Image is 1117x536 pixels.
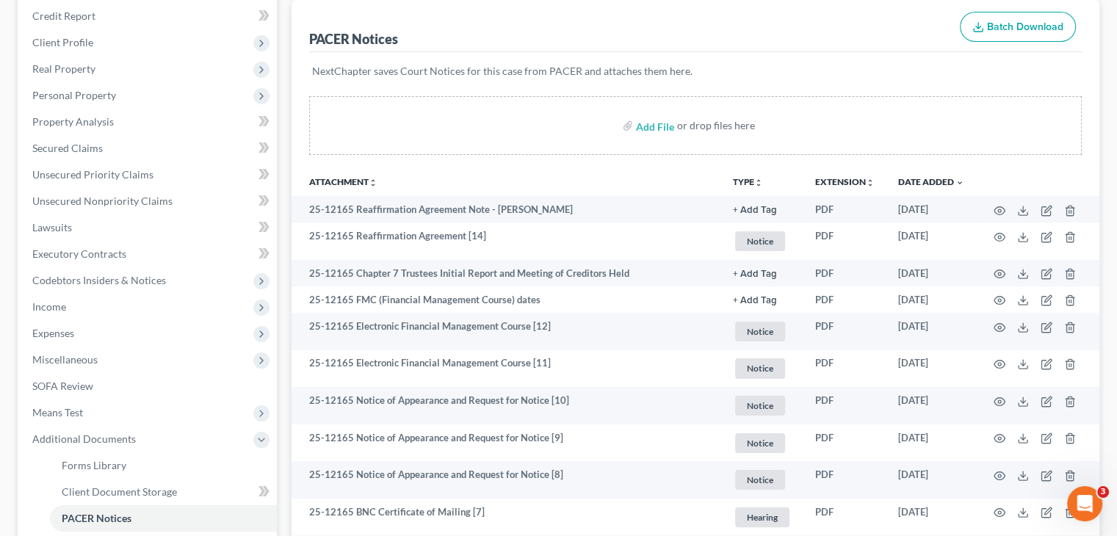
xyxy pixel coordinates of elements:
[815,176,875,187] a: Extensionunfold_more
[32,432,136,445] span: Additional Documents
[292,387,721,424] td: 25-12165 Notice of Appearance and Request for Notice [10]
[50,479,277,505] a: Client Document Storage
[733,394,792,418] a: Notice
[886,499,976,536] td: [DATE]
[309,176,377,187] a: Attachmentunfold_more
[50,452,277,479] a: Forms Library
[886,424,976,462] td: [DATE]
[32,221,72,233] span: Lawsuits
[733,296,777,305] button: + Add Tag
[803,196,886,222] td: PDF
[987,21,1063,33] span: Batch Download
[32,10,95,22] span: Credit Report
[292,286,721,313] td: 25-12165 FMC (Financial Management Course) dates
[292,461,721,499] td: 25-12165 Notice of Appearance and Request for Notice [8]
[312,64,1079,79] p: NextChapter saves Court Notices for this case from PACER and attaches them here.
[677,118,755,133] div: or drop files here
[733,468,792,492] a: Notice
[886,461,976,499] td: [DATE]
[292,222,721,260] td: 25-12165 Reaffirmation Agreement [14]
[866,178,875,187] i: unfold_more
[292,424,721,462] td: 25-12165 Notice of Appearance and Request for Notice [9]
[292,196,721,222] td: 25-12165 Reaffirmation Agreement Note - [PERSON_NAME]
[735,358,785,378] span: Notice
[733,293,792,307] a: + Add Tag
[309,30,398,48] div: PACER Notices
[32,380,93,392] span: SOFA Review
[733,203,792,217] a: + Add Tag
[32,327,74,339] span: Expenses
[62,485,177,498] span: Client Document Storage
[886,286,976,313] td: [DATE]
[735,470,785,490] span: Notice
[292,260,721,286] td: 25-12165 Chapter 7 Trustees Initial Report and Meeting of Creditors Held
[21,214,277,241] a: Lawsuits
[32,36,93,48] span: Client Profile
[32,142,103,154] span: Secured Claims
[733,269,777,279] button: + Add Tag
[898,176,964,187] a: Date Added expand_more
[735,507,789,527] span: Hearing
[369,178,377,187] i: unfold_more
[292,350,721,388] td: 25-12165 Electronic Financial Management Course [11]
[21,241,277,267] a: Executory Contracts
[960,12,1076,43] button: Batch Download
[32,353,98,366] span: Miscellaneous
[803,350,886,388] td: PDF
[735,231,785,251] span: Notice
[733,356,792,380] a: Notice
[886,222,976,260] td: [DATE]
[62,512,131,524] span: PACER Notices
[754,178,763,187] i: unfold_more
[733,267,792,280] a: + Add Tag
[886,313,976,350] td: [DATE]
[733,206,777,215] button: + Add Tag
[735,433,785,453] span: Notice
[803,222,886,260] td: PDF
[803,313,886,350] td: PDF
[32,300,66,313] span: Income
[733,505,792,529] a: Hearing
[803,260,886,286] td: PDF
[735,396,785,416] span: Notice
[32,168,153,181] span: Unsecured Priority Claims
[21,109,277,135] a: Property Analysis
[955,178,964,187] i: expand_more
[803,387,886,424] td: PDF
[50,505,277,532] a: PACER Notices
[32,274,166,286] span: Codebtors Insiders & Notices
[803,461,886,499] td: PDF
[1067,486,1102,521] iframe: Intercom live chat
[21,162,277,188] a: Unsecured Priority Claims
[32,89,116,101] span: Personal Property
[886,387,976,424] td: [DATE]
[886,196,976,222] td: [DATE]
[32,247,126,260] span: Executory Contracts
[62,459,126,471] span: Forms Library
[292,499,721,536] td: 25-12165 BNC Certificate of Mailing [7]
[32,406,83,419] span: Means Test
[733,178,763,187] button: TYPEunfold_more
[292,313,721,350] td: 25-12165 Electronic Financial Management Course [12]
[733,431,792,455] a: Notice
[32,195,173,207] span: Unsecured Nonpriority Claims
[21,188,277,214] a: Unsecured Nonpriority Claims
[886,260,976,286] td: [DATE]
[803,424,886,462] td: PDF
[886,350,976,388] td: [DATE]
[803,286,886,313] td: PDF
[21,3,277,29] a: Credit Report
[32,62,95,75] span: Real Property
[733,319,792,344] a: Notice
[21,373,277,399] a: SOFA Review
[735,322,785,341] span: Notice
[21,135,277,162] a: Secured Claims
[32,115,114,128] span: Property Analysis
[803,499,886,536] td: PDF
[733,229,792,253] a: Notice
[1097,486,1109,498] span: 3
